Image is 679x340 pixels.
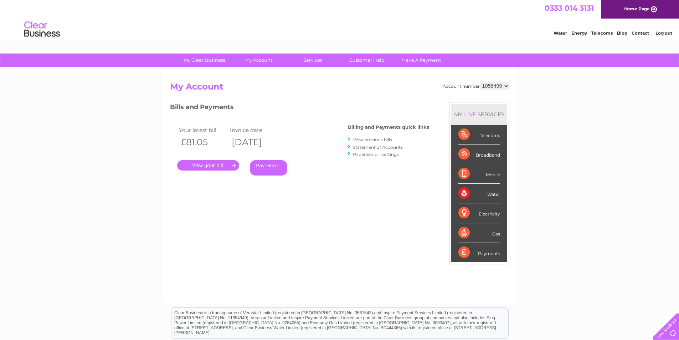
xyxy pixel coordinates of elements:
[353,137,392,142] a: View previous bills
[458,125,500,144] div: Telecoms
[458,243,500,262] div: Payments
[353,144,403,150] a: Statement of Accounts
[170,82,509,95] h2: My Account
[348,125,429,130] h4: Billing and Payments quick links
[228,125,279,135] td: Invoice date
[177,125,228,135] td: Your latest bill
[175,54,234,67] a: My Clear Business
[571,30,587,36] a: Energy
[24,19,60,40] img: logo.png
[458,144,500,164] div: Broadband
[171,4,508,35] div: Clear Business is a trading name of Verastar Limited (registered in [GEOGRAPHIC_DATA] No. 3667643...
[632,30,649,36] a: Contact
[591,30,613,36] a: Telecoms
[250,160,287,176] a: Pay Here
[353,152,399,157] a: Paperless bill settings
[458,184,500,203] div: Water
[229,54,288,67] a: My Account
[458,203,500,223] div: Electricity
[617,30,627,36] a: Blog
[177,135,228,149] th: £81.05
[338,54,396,67] a: Customer Help
[392,54,451,67] a: Make A Payment
[545,4,594,12] a: 0333 014 3131
[655,30,672,36] a: Log out
[451,104,507,125] div: MY SERVICES
[443,82,509,90] div: Account number
[458,164,500,184] div: Mobile
[177,160,239,171] a: .
[463,111,478,118] div: LIVE
[170,102,429,115] h3: Bills and Payments
[228,135,279,149] th: [DATE]
[458,223,500,243] div: Gas
[283,54,342,67] a: Services
[554,30,567,36] a: Water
